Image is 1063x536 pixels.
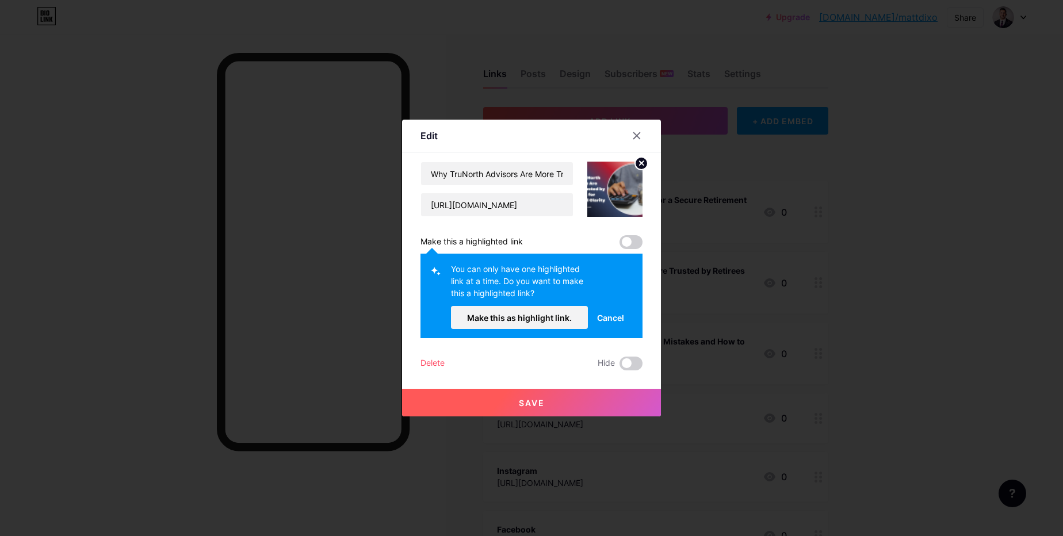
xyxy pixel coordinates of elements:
[598,357,615,370] span: Hide
[587,162,643,217] img: link_thumbnail
[588,306,633,329] button: Cancel
[421,162,573,185] input: Title
[421,193,573,216] input: URL
[467,313,572,323] span: Make this as highlight link.
[420,129,438,143] div: Edit
[420,235,523,249] div: Make this a highlighted link
[451,263,588,306] div: You can only have one highlighted link at a time. Do you want to make this a highlighted link?
[420,357,445,370] div: Delete
[451,306,588,329] button: Make this as highlight link.
[402,389,661,416] button: Save
[519,398,545,408] span: Save
[597,312,624,324] span: Cancel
